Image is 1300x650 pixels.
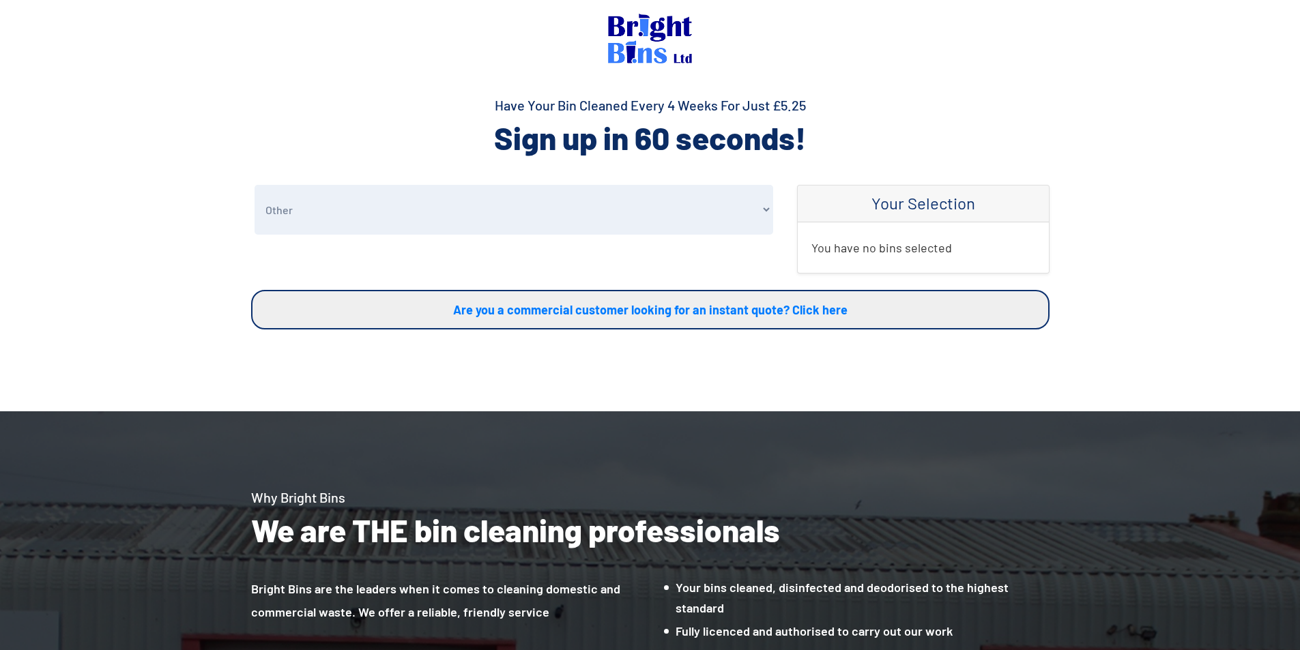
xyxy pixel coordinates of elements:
[251,290,1050,329] a: Are you a commercial customer looking for an instant quote? Click here
[664,577,1050,618] li: Your bins cleaned, disinfected and deodorised to the highest standard
[251,509,1050,550] h2: We are THE bin cleaning professionals
[251,95,1050,115] h4: Have Your Bin Cleaned Every 4 Weeks For Just £5.25
[251,577,650,623] p: Bright Bins are the leaders when it comes to cleaning domestic and commercial waste. We offer a r...
[251,488,1050,507] h4: Why Bright Bins
[664,621,1050,641] li: Fully licenced and authorised to carry out our work
[811,236,1035,259] p: You have no bins selected
[811,194,1035,213] h4: Your Selection
[251,117,1050,158] h2: Sign up in 60 seconds!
